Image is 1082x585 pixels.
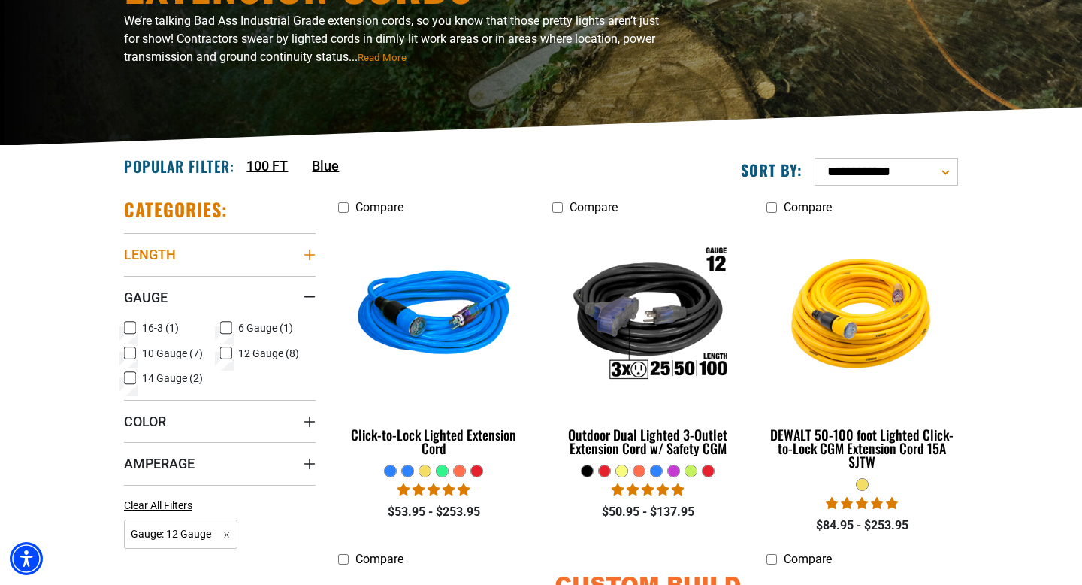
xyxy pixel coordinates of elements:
span: 12 Gauge (8) [238,348,299,359]
span: Compare [570,200,618,214]
div: $53.95 - $253.95 [338,503,530,521]
span: Compare [784,552,832,566]
img: A coiled yellow extension cord with a plug and connector at each end, designed for outdoor use. [767,229,957,402]
summary: Length [124,233,316,275]
img: Outdoor Dual Lighted 3-Outlet Extension Cord w/ Safety CGM [553,229,742,402]
div: $84.95 - $253.95 [766,517,958,535]
div: $50.95 - $137.95 [552,503,744,521]
span: 4.80 stars [612,483,684,497]
span: Length [124,246,176,263]
span: 6 Gauge (1) [238,323,293,333]
span: Read More [358,52,407,63]
span: 16-3 (1) [142,323,179,333]
span: 4.87 stars [397,483,470,497]
span: Gauge: 12 Gauge [124,520,237,549]
summary: Gauge [124,276,316,318]
span: Amperage [124,455,195,472]
span: Compare [355,552,403,566]
summary: Amperage [124,442,316,484]
a: Blue [312,156,339,176]
span: 4.84 stars [826,496,898,511]
span: Compare [784,200,832,214]
img: blue [340,229,529,402]
label: Sort by: [741,160,802,180]
p: We’re talking Bad Ass Industrial Grade extension cords, so you know that those pretty lights aren... [124,12,672,66]
h2: Popular Filter: [124,156,234,176]
span: Color [124,413,166,430]
a: Clear All Filters [124,498,198,514]
a: Gauge: 12 Gauge [124,526,237,541]
a: A coiled yellow extension cord with a plug and connector at each end, designed for outdoor use. D... [766,222,958,477]
div: Accessibility Menu [10,542,43,575]
span: 10 Gauge (7) [142,348,203,359]
a: blue Click-to-Lock Lighted Extension Cord [338,222,530,464]
h2: Categories: [124,198,228,221]
div: DEWALT 50-100 foot Lighted Click-to-Lock CGM Extension Cord 15A SJTW [766,428,958,468]
div: Click-to-Lock Lighted Extension Cord [338,428,530,455]
span: 14 Gauge (2) [142,373,203,383]
a: Outdoor Dual Lighted 3-Outlet Extension Cord w/ Safety CGM Outdoor Dual Lighted 3-Outlet Extensio... [552,222,744,464]
div: Outdoor Dual Lighted 3-Outlet Extension Cord w/ Safety CGM [552,428,744,455]
span: Gauge [124,289,168,306]
span: Compare [355,200,403,214]
summary: Color [124,400,316,442]
a: 100 FT [246,156,288,176]
span: Clear All Filters [124,499,192,511]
